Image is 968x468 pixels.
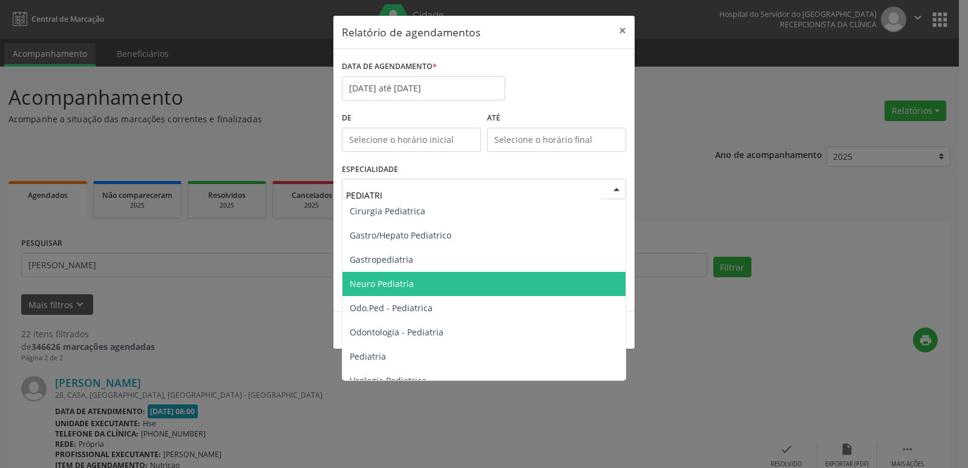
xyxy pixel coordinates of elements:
label: ESPECIALIDADE [342,160,398,179]
label: DATA DE AGENDAMENTO [342,58,437,76]
label: De [342,109,481,128]
span: Cirurgia Pediatrica [350,205,425,217]
span: Pediatria [350,351,386,362]
span: Neuro Pediatria [350,278,414,289]
input: Seleciona uma especialidade [346,183,601,207]
span: Odo.Ped - Pediatrica [350,302,433,314]
input: Selecione uma data ou intervalo [342,76,505,101]
h5: Relatório de agendamentos [342,24,480,40]
input: Selecione o horário inicial [342,128,481,152]
input: Selecione o horário final [487,128,626,152]
span: Urologia Pediatrica [350,375,427,386]
span: Odontologia - Pediatria [350,326,443,338]
span: Gastro/Hepato Pediatrico [350,229,451,241]
span: Gastropediatria [350,254,413,265]
label: ATÉ [487,109,626,128]
button: Close [610,16,635,45]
